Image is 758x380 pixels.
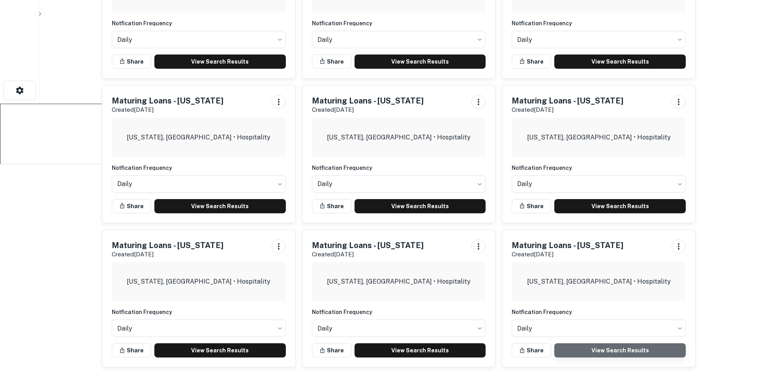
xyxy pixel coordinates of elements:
a: View Search Results [355,343,486,357]
h6: Notfication Frequency [312,308,486,316]
h6: Notfication Frequency [512,19,686,28]
h5: Maturing Loans - [US_STATE] [112,239,223,251]
h6: Notfication Frequency [112,308,286,316]
div: Without label [112,173,286,195]
a: View Search Results [355,199,486,213]
p: Created [DATE] [112,105,223,115]
p: [US_STATE], [GEOGRAPHIC_DATA] • Hospitality [127,133,270,142]
a: View Search Results [554,199,686,213]
button: Share [512,199,551,213]
h6: Notfication Frequency [112,19,286,28]
h6: Notfication Frequency [512,308,686,316]
h6: Notfication Frequency [312,19,486,28]
h5: Maturing Loans - [US_STATE] [512,95,623,107]
p: Created [DATE] [312,250,424,259]
p: [US_STATE], [GEOGRAPHIC_DATA] • Hospitality [527,133,671,142]
a: View Search Results [154,343,286,357]
p: Created [DATE] [512,250,623,259]
div: Without label [312,173,486,195]
div: Without label [312,317,486,339]
h6: Notfication Frequency [312,164,486,172]
button: Share [312,55,351,69]
h5: Maturing Loans - [US_STATE] [512,239,623,251]
button: Share [112,55,151,69]
p: Created [DATE] [512,105,623,115]
p: Created [DATE] [312,105,424,115]
button: Share [512,343,551,357]
button: Share [112,343,151,357]
h5: Maturing Loans - [US_STATE] [312,239,424,251]
a: View Search Results [554,55,686,69]
button: Share [112,199,151,213]
p: [US_STATE], [GEOGRAPHIC_DATA] • Hospitality [127,277,270,286]
h6: Notfication Frequency [512,164,686,172]
a: View Search Results [355,55,486,69]
div: Without label [512,28,686,51]
button: Share [512,55,551,69]
iframe: Chat Widget [719,317,758,355]
p: [US_STATE], [GEOGRAPHIC_DATA] • Hospitality [527,277,671,286]
button: Share [312,199,351,213]
div: Without label [512,317,686,339]
p: Created [DATE] [112,250,223,259]
p: [US_STATE], [GEOGRAPHIC_DATA] • Hospitality [327,133,471,142]
div: Without label [312,28,486,51]
h5: Maturing Loans - [US_STATE] [112,95,223,107]
h6: Notfication Frequency [112,164,286,172]
button: Share [312,343,351,357]
a: View Search Results [554,343,686,357]
a: View Search Results [154,199,286,213]
div: Without label [112,28,286,51]
p: [US_STATE], [GEOGRAPHIC_DATA] • Hospitality [327,277,471,286]
div: Without label [512,173,686,195]
div: Without label [112,317,286,339]
h5: Maturing Loans - [US_STATE] [312,95,424,107]
a: View Search Results [154,55,286,69]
